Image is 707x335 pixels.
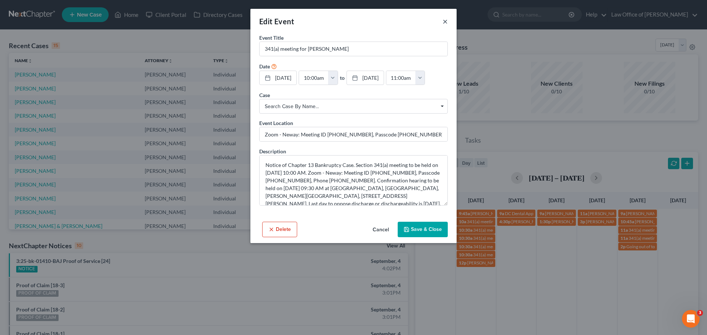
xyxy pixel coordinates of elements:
[443,17,448,26] button: ×
[259,35,284,41] span: Event Title
[347,71,384,85] a: [DATE]
[259,63,270,70] label: Date
[262,222,297,237] button: Delete
[386,71,416,85] input: -- : --
[260,127,447,141] input: Enter location...
[259,91,270,99] label: Case
[697,310,703,316] span: 3
[259,119,293,127] label: Event Location
[340,74,345,82] label: to
[398,222,448,237] button: Save & Close
[260,71,296,85] a: [DATE]
[682,310,700,328] iframe: Intercom live chat
[259,99,448,114] span: Select box activate
[260,42,447,56] input: Enter event name...
[367,222,395,237] button: Cancel
[299,71,328,85] input: -- : --
[259,147,286,155] label: Description
[265,103,442,110] span: Search case by name...
[259,17,294,26] span: Edit Event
